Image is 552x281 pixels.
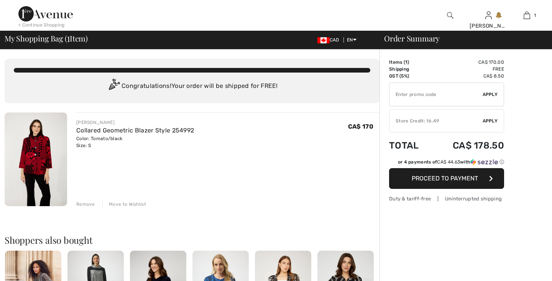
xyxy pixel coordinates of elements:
[389,132,431,159] td: Total
[431,59,504,66] td: CA$ 170.00
[18,21,65,28] div: < Continue Shopping
[389,195,504,202] div: Duty & tariff-free | Uninterrupted shipping
[412,175,478,182] span: Proceed to Payment
[317,37,342,43] span: CAD
[102,201,146,208] div: Move to Wishlist
[389,83,483,106] input: Promo code
[76,127,194,134] a: Collared Geometric Blazer Style 254992
[431,73,504,79] td: CA$ 8.50
[431,132,504,159] td: CA$ 178.50
[5,235,379,245] h2: Shoppers also bought
[389,59,431,66] td: Items ( )
[389,66,431,73] td: Shipping
[398,159,504,165] div: or 4 payments of with
[431,66,504,73] td: Free
[508,11,545,20] a: 1
[389,168,504,189] button: Proceed to Payment
[389,159,504,168] div: or 4 payments ofCA$ 44.63withSezzle Click to learn more about Sezzle
[534,12,536,19] span: 1
[470,159,498,165] img: Sezzle
[76,135,194,149] div: Color: Tomato/black Size: S
[5,112,67,206] img: Collared Geometric Blazer Style 254992
[389,73,431,79] td: GST (5%)
[67,33,70,43] span: 1
[375,35,547,42] div: Order Summary
[524,11,530,20] img: My Bag
[470,22,507,30] div: [PERSON_NAME]
[18,6,73,21] img: 1ère Avenue
[348,123,373,130] span: CA$ 170
[389,117,483,124] div: Store Credit: 16.49
[76,119,194,126] div: [PERSON_NAME]
[483,91,498,98] span: Apply
[317,37,330,43] img: Canadian Dollar
[5,35,88,42] span: My Shopping Bag ( Item)
[106,79,122,94] img: Congratulation2.svg
[347,37,356,43] span: EN
[485,12,492,19] a: Sign In
[447,11,453,20] img: search the website
[405,60,407,65] span: 1
[485,11,492,20] img: My Info
[437,159,460,165] span: CA$ 44.63
[14,79,370,94] div: Congratulations! Your order will be shipped for FREE!
[76,201,95,208] div: Remove
[483,117,498,124] span: Apply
